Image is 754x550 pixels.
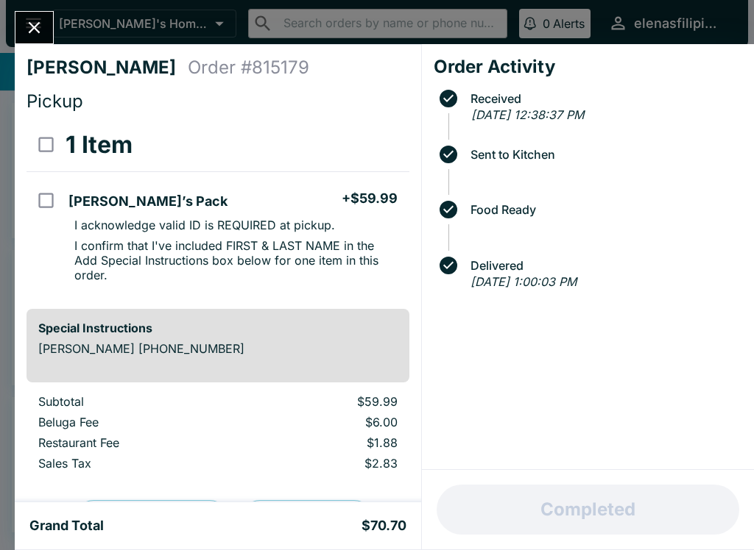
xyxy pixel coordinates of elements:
p: $6.00 [253,415,397,429]
h3: 1 Item [66,130,133,160]
p: Subtotal [38,394,229,409]
h5: $70.70 [362,517,406,535]
p: $59.99 [253,394,397,409]
p: $1.88 [253,435,397,450]
p: I confirm that I've included FIRST & LAST NAME in the Add Special Instructions box below for one ... [74,238,397,282]
h4: Order # 815179 [188,57,309,79]
p: [PERSON_NAME] [PHONE_NUMBER] [38,341,398,356]
h4: [PERSON_NAME] [27,57,188,79]
span: Delivered [463,259,742,272]
p: Beluga Fee [38,415,229,429]
button: Print Receipt [241,500,373,538]
span: Pickup [27,90,83,112]
button: Preview Receipt [74,500,229,538]
span: Sent to Kitchen [463,148,742,161]
h5: [PERSON_NAME]’s Pack [68,193,228,210]
h5: Grand Total [29,517,104,535]
button: Close [15,12,53,43]
h4: Order Activity [434,56,742,78]
span: Received [463,92,742,105]
h6: Special Instructions [38,321,398,335]
p: I acknowledge valid ID is REQUIRED at pickup. [74,218,335,232]
p: Restaurant Fee [38,435,229,450]
table: orders table [27,118,409,297]
p: Sales Tax [38,456,229,471]
table: orders table [27,394,409,476]
p: $2.83 [253,456,397,471]
h5: + $59.99 [342,190,398,207]
em: [DATE] 1:00:03 PM [471,274,577,289]
em: [DATE] 12:38:37 PM [471,107,584,122]
span: Food Ready [463,203,742,216]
